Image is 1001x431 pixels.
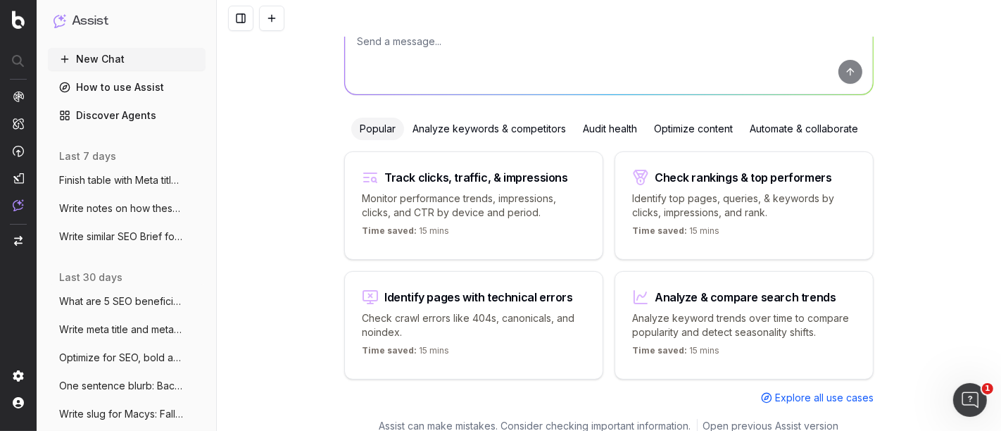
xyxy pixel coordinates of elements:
[362,345,449,362] p: 15 mins
[13,199,24,211] img: Assist
[13,118,24,130] img: Intelligence
[13,370,24,382] img: Setting
[13,145,24,157] img: Activation
[632,225,719,242] p: 15 mins
[632,192,856,220] p: Identify top pages, queries, & keywords by clicks, impressions, and rank.
[362,192,586,220] p: Monitor performance trends, impressions, clicks, and CTR by device and period.
[982,383,993,394] span: 1
[646,118,741,140] div: Optimize content
[59,173,183,187] span: Finish table with Meta title and meta de
[574,118,646,140] div: Audit health
[72,11,108,31] h1: Assist
[59,407,183,421] span: Write slug for Macys: Fall Entryway Deco
[14,236,23,246] img: Switch project
[632,225,687,236] span: Time saved:
[12,11,25,29] img: Botify logo
[48,76,206,99] a: How to use Assist
[48,346,206,369] button: Optimize for SEO, bold any changes made:
[362,225,417,236] span: Time saved:
[655,292,836,303] div: Analyze & compare search trends
[384,292,573,303] div: Identify pages with technical errors
[48,169,206,192] button: Finish table with Meta title and meta de
[632,345,719,362] p: 15 mins
[48,318,206,341] button: Write meta title and meta descrion for K
[362,225,449,242] p: 15 mins
[761,391,874,405] a: Explore all use cases
[48,375,206,397] button: One sentence blurb: Back-to-School Morni
[48,403,206,425] button: Write slug for Macys: Fall Entryway Deco
[59,201,183,216] span: Write notes on how these meta titles and
[59,351,183,365] span: Optimize for SEO, bold any changes made:
[362,311,586,339] p: Check crawl errors like 404s, canonicals, and noindex.
[13,397,24,408] img: My account
[59,379,183,393] span: One sentence blurb: Back-to-School Morni
[48,48,206,70] button: New Chat
[48,225,206,248] button: Write similar SEO Brief for SEO Briefs:
[655,172,832,183] div: Check rankings & top performers
[53,11,200,31] button: Assist
[53,14,66,27] img: Assist
[59,230,183,244] span: Write similar SEO Brief for SEO Briefs:
[351,118,404,140] div: Popular
[632,345,687,356] span: Time saved:
[59,294,183,308] span: What are 5 SEO beneficial blog post topi
[953,383,987,417] iframe: Intercom live chat
[59,323,183,337] span: Write meta title and meta descrion for K
[59,149,116,163] span: last 7 days
[48,290,206,313] button: What are 5 SEO beneficial blog post topi
[13,173,24,184] img: Studio
[632,311,856,339] p: Analyze keyword trends over time to compare popularity and detect seasonality shifts.
[48,197,206,220] button: Write notes on how these meta titles and
[362,345,417,356] span: Time saved:
[404,118,574,140] div: Analyze keywords & competitors
[775,391,874,405] span: Explore all use cases
[13,91,24,102] img: Analytics
[59,270,122,285] span: last 30 days
[384,172,568,183] div: Track clicks, traffic, & impressions
[48,104,206,127] a: Discover Agents
[741,118,867,140] div: Automate & collaborate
